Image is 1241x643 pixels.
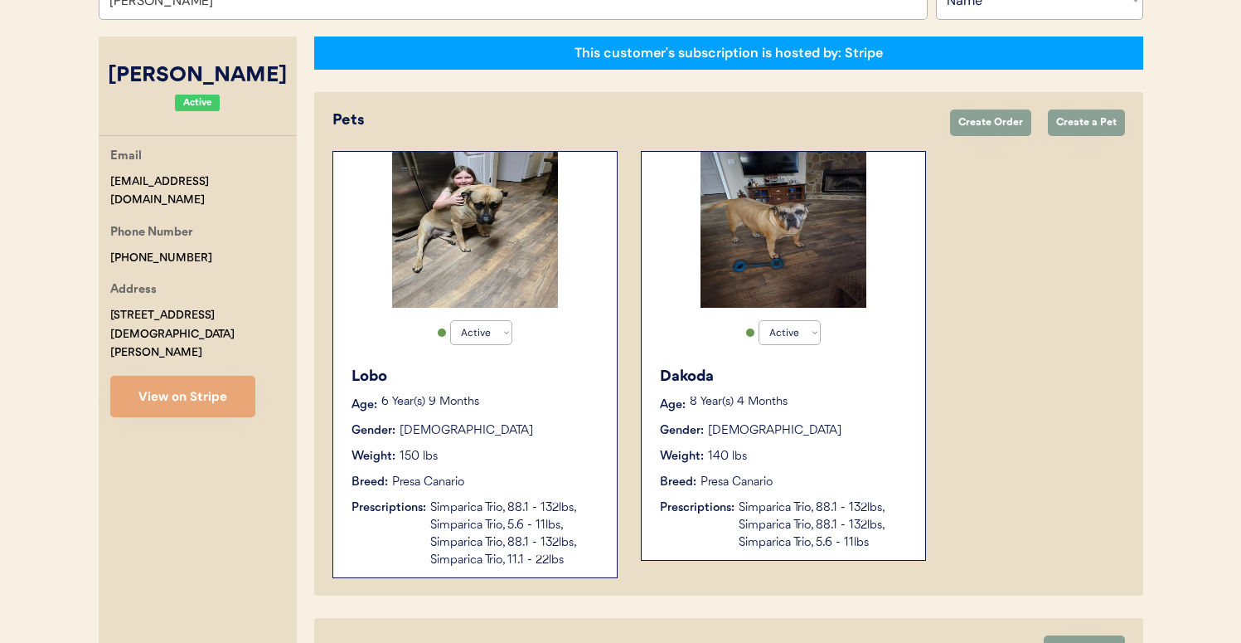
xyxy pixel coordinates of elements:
[110,306,297,363] div: [STREET_ADDRESS][DEMOGRAPHIC_DATA][PERSON_NAME]
[950,110,1031,136] button: Create Order
[660,499,734,517] div: Prescriptions:
[430,499,600,569] div: Simparica Trio, 88.1 - 132lbs, Simparica Trio, 5.6 - 11lbs, Simparica Trio, 88.1 - 132lbs, Simpar...
[110,249,212,268] div: [PHONE_NUMBER]
[351,448,395,465] div: Weight:
[392,474,464,491] div: Presa Canario
[700,474,773,491] div: Presa Canario
[1048,110,1125,136] button: Create a Pet
[99,61,297,92] div: [PERSON_NAME]
[351,397,377,414] div: Age:
[700,152,866,308] img: Lobo%20and%20Koda%201.jpg
[708,448,747,465] div: 140 lbs
[574,44,883,62] div: This customer's subscription is hosted by: Stripe
[660,422,704,440] div: Gender:
[708,422,841,440] div: [DEMOGRAPHIC_DATA]
[351,474,388,491] div: Breed:
[381,397,600,408] p: 6 Year(s) 9 Months
[660,474,696,491] div: Breed:
[400,448,438,465] div: 150 lbs
[400,422,533,440] div: [DEMOGRAPHIC_DATA]
[351,366,600,388] div: Lobo
[110,173,297,211] div: [EMAIL_ADDRESS][DOMAIN_NAME]
[660,448,704,465] div: Weight:
[392,152,558,308] img: Lobo%20and%20Koda%202.jpg
[110,280,157,301] div: Address
[110,147,142,168] div: Email
[660,366,909,388] div: Dakoda
[351,422,395,440] div: Gender:
[739,499,909,552] div: Simparica Trio, 88.1 - 132lbs, Simparica Trio, 88.1 - 132lbs, Simparica Trio, 5.6 - 11lbs
[332,110,933,132] div: Pets
[110,223,193,244] div: Phone Number
[690,397,909,408] p: 8 Year(s) 4 Months
[660,397,686,414] div: Age:
[110,376,255,417] button: View on Stripe
[351,499,426,517] div: Prescriptions:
